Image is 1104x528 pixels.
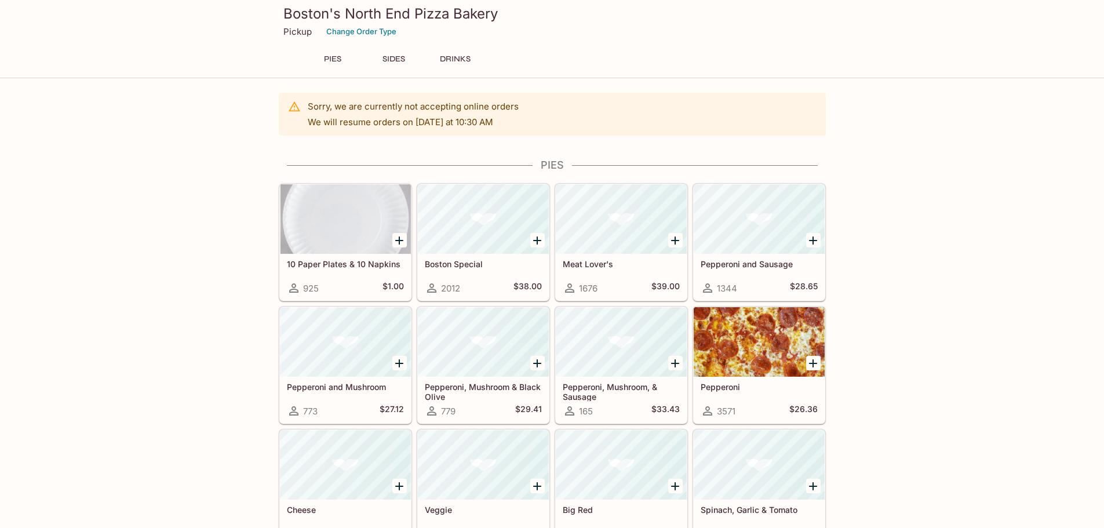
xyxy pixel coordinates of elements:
p: Pickup [283,26,312,37]
h5: $39.00 [651,281,680,295]
span: 779 [441,406,456,417]
div: 10 Paper Plates & 10 Napkins [280,184,411,254]
button: Add Pepperoni and Sausage [806,233,821,247]
h5: $38.00 [513,281,542,295]
span: 773 [303,406,318,417]
a: 10 Paper Plates & 10 Napkins925$1.00 [279,184,411,301]
button: Add Pepperoni, Mushroom & Black Olive [530,356,545,370]
h5: $27.12 [380,404,404,418]
span: 3571 [717,406,735,417]
h3: Boston's North End Pizza Bakery [283,5,821,23]
button: Add Spinach, Garlic & Tomato [806,479,821,493]
a: Pepperoni and Mushroom773$27.12 [279,307,411,424]
button: Add 10 Paper Plates & 10 Napkins [392,233,407,247]
h5: Pepperoni and Sausage [701,259,818,269]
button: Add Boston Special [530,233,545,247]
div: Meat Lover's [556,184,687,254]
button: Add Pepperoni, Mushroom, & Sausage [668,356,683,370]
div: Big Red [556,430,687,500]
h5: $1.00 [382,281,404,295]
h5: $26.36 [789,404,818,418]
div: Spinach, Garlic & Tomato [694,430,825,500]
h5: Pepperoni [701,382,818,392]
a: Pepperoni, Mushroom & Black Olive779$29.41 [417,307,549,424]
h5: Boston Special [425,259,542,269]
div: Veggie [418,430,549,500]
button: PIES [307,51,359,67]
button: DRINKS [429,51,482,67]
button: Add Veggie [530,479,545,493]
button: Add Big Red [668,479,683,493]
div: Pepperoni and Mushroom [280,307,411,377]
div: Pepperoni and Sausage [694,184,825,254]
h5: Pepperoni, Mushroom & Black Olive [425,382,542,401]
h5: Big Red [563,505,680,515]
span: 1344 [717,283,737,294]
h5: Pepperoni, Mushroom, & Sausage [563,382,680,401]
h5: Cheese [287,505,404,515]
h5: $29.41 [515,404,542,418]
a: Pepperoni, Mushroom, & Sausage165$33.43 [555,307,687,424]
span: 925 [303,283,319,294]
a: Pepperoni3571$26.36 [693,307,825,424]
button: Add Pepperoni and Mushroom [392,356,407,370]
button: Add Pepperoni [806,356,821,370]
div: Pepperoni [694,307,825,377]
a: Meat Lover's1676$39.00 [555,184,687,301]
a: Boston Special2012$38.00 [417,184,549,301]
h5: Veggie [425,505,542,515]
h5: Pepperoni and Mushroom [287,382,404,392]
button: Add Meat Lover's [668,233,683,247]
button: SIDES [368,51,420,67]
h5: Spinach, Garlic & Tomato [701,505,818,515]
div: Boston Special [418,184,549,254]
span: 165 [579,406,593,417]
a: Pepperoni and Sausage1344$28.65 [693,184,825,301]
p: We will resume orders on [DATE] at 10:30 AM [308,116,519,128]
h5: Meat Lover's [563,259,680,269]
div: Cheese [280,430,411,500]
h5: $28.65 [790,281,818,295]
button: Add Cheese [392,479,407,493]
button: Change Order Type [321,23,402,41]
span: 1676 [579,283,597,294]
h5: 10 Paper Plates & 10 Napkins [287,259,404,269]
div: Pepperoni, Mushroom & Black Olive [418,307,549,377]
span: 2012 [441,283,460,294]
h4: PIES [279,159,826,172]
div: Pepperoni, Mushroom, & Sausage [556,307,687,377]
h5: $33.43 [651,404,680,418]
p: Sorry, we are currently not accepting online orders [308,101,519,112]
